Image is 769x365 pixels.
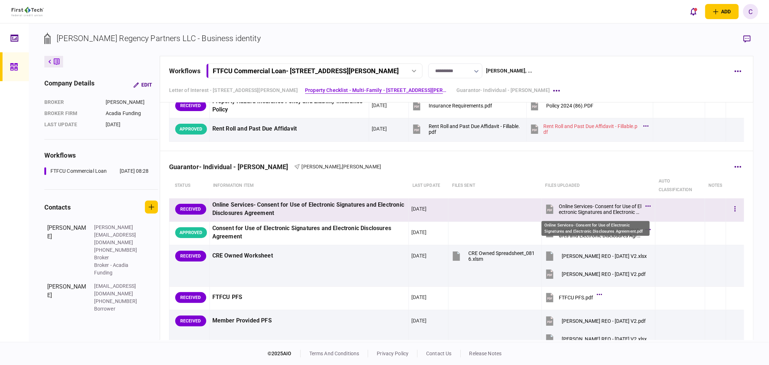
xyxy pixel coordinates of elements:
div: last update [44,121,98,128]
button: Shimon Verschleisser REO - August 2025 V2.xlsx [544,331,647,347]
div: Insurance Requirements.pdf [429,103,492,109]
div: FTFCU PFS [212,289,406,305]
th: auto classification [655,173,705,198]
a: release notes [469,351,502,356]
div: company details [44,78,95,91]
div: FTFCU Commercial Loan - [STREET_ADDRESS][PERSON_NAME] [213,67,399,75]
div: [PERSON_NAME] Regency Partners LLC - Business identity [57,32,261,44]
span: [PERSON_NAME] [302,164,341,170]
div: [PHONE_NUMBER] [94,298,141,305]
div: [DATE] [372,102,387,109]
div: [PHONE_NUMBER] [94,246,141,254]
div: [PERSON_NAME] [47,282,87,313]
button: Policy 2024 (86).PDF [529,97,594,114]
a: Letter of Interest - [STREET_ADDRESS][PERSON_NAME] [169,87,298,94]
div: [DATE] [411,294,427,301]
a: terms and conditions [309,351,359,356]
div: [DATE] 08:28 [120,167,149,175]
div: APPROVED [175,124,207,135]
div: Member Provided PFS [212,313,406,329]
div: [DATE] [411,252,427,259]
div: [DATE] [411,317,427,324]
a: privacy policy [377,351,408,356]
button: open notifications list [686,4,701,19]
div: Acadia Funding [106,110,158,117]
button: Shimon Verschleisser REO - August 2025 V2.pdf [544,266,646,282]
th: files sent [448,173,542,198]
div: RECEIVED [175,204,206,215]
div: RECEIVED [175,316,206,326]
span: , [341,164,342,170]
div: Broker - Acadia Funding [94,261,141,277]
div: Borrower [94,305,141,313]
th: last update [409,173,448,198]
th: status [169,173,209,198]
th: Information item [209,173,409,198]
div: Online Services- Consent for Use of Electronic Signatures and Electronic Disclosures Agreement.pdf [559,203,642,215]
div: Shimon Verschleisser REO - August 2025 V2.xlsx [562,336,647,342]
div: Rent Roll and Past Due Affidavit - Fillable.pdf [544,123,640,135]
div: [EMAIL_ADDRESS][DOMAIN_NAME] [94,282,141,298]
div: Online Services- Consent for Use of Electronic Signatures and Electronic Disclosures Agreement [212,201,406,217]
div: Consent for Use of Electronic Signatures and Electronic Disclosures Agreement [212,224,406,241]
button: CRE Owned Spreadsheet_0816.xlsm [451,248,535,264]
div: Shimon Verschleisser REO - August 2025 V2.pdf [562,318,646,324]
div: workflows [44,150,158,160]
div: RECEIVED [175,251,206,261]
div: CRE Owned Worksheet [212,248,406,264]
a: Property Checklist - Multi-Family - [STREET_ADDRESS][PERSON_NAME] [305,87,449,94]
button: Edit [128,78,158,91]
div: broker firm [44,110,98,117]
div: Rent Roll and Past Due Affidavit - Fillable.pdf [429,123,520,135]
div: [DATE] [106,121,158,128]
div: Rent Roll and Past Due Affidavit [212,121,367,137]
div: APPROVED [175,227,207,238]
span: [PERSON_NAME] [342,164,381,170]
div: [PERSON_NAME] [47,224,87,277]
a: FTFCU Commercial Loan[DATE] 08:28 [44,167,149,175]
div: Broker [44,98,98,106]
button: FTFCU PFS.pdf [544,289,600,305]
div: Shimon Verschleisser REO - August 2025 V2.xlsx [562,253,647,259]
div: RECEIVED [175,100,206,111]
a: contact us [426,351,451,356]
div: [PERSON_NAME] [106,98,158,106]
div: workflows [169,66,200,76]
th: notes [705,173,726,198]
div: Property Hazard Insurance Policy and Liability Insurance Policy [212,97,367,114]
div: Shimon Verschleisser REO - August 2025 V2.pdf [562,271,646,277]
div: FTFCU PFS.pdf [559,295,593,300]
button: FTFCU Commercial Loan- [STREET_ADDRESS][PERSON_NAME] [206,63,423,78]
div: [PERSON_NAME] , ... [486,67,532,75]
button: Insurance Requirements.pdf [411,97,492,114]
button: Rent Roll and Past Due Affidavit - Fillable.pdf [529,121,647,137]
div: contacts [44,202,71,212]
button: C [743,4,758,19]
button: Shimon Verschleisser REO - August 2025 V2.xlsx [544,248,647,264]
div: FTFCU Commercial Loan [50,167,107,175]
div: [DATE] [372,125,387,132]
div: Policy 2024 (86).PDF [547,103,594,109]
img: client company logo [12,7,44,16]
button: Rent Roll and Past Due Affidavit - Fillable.pdf [411,121,520,137]
button: open adding identity options [705,4,739,19]
div: Guarantor- Individual - [PERSON_NAME] [169,163,294,171]
div: © 2025 AIO [268,350,301,357]
div: Online Services- Consent for Use of Electronic Signatures and Electronic Disclosures Agreement.pdf [542,221,650,236]
div: [DATE] [411,229,427,236]
div: [PERSON_NAME][EMAIL_ADDRESS][DOMAIN_NAME] [94,224,141,246]
button: Shimon Verschleisser REO - August 2025 V2.pdf [544,313,646,329]
div: Broker [94,254,141,261]
div: [DATE] [411,205,427,212]
th: Files uploaded [542,173,655,198]
div: RECEIVED [175,292,206,303]
button: Online Services- Consent for Use of Electronic Signatures and Electronic Disclosures Agreement.pdf [544,201,649,217]
a: Guarantor- Individual - [PERSON_NAME] [456,87,550,94]
div: CRE Owned Spreadsheet_0816.xlsm [468,250,535,262]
